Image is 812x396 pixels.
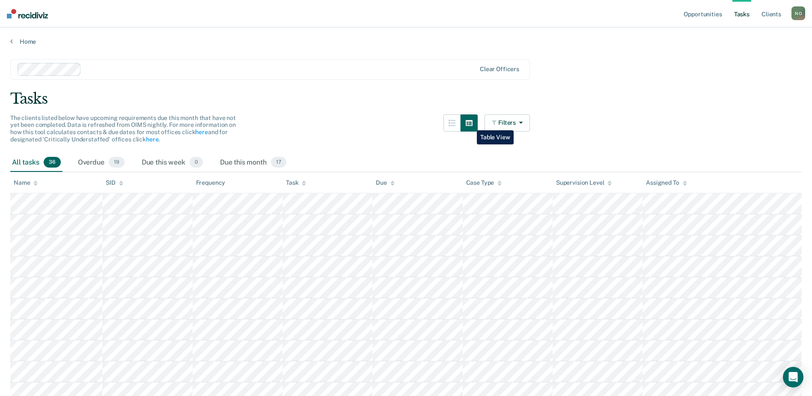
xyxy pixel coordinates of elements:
img: Recidiviz [7,9,48,18]
span: The clients listed below have upcoming requirements due this month that have not yet been complet... [10,114,236,143]
span: 19 [109,157,125,168]
div: Case Type [466,179,502,186]
div: All tasks36 [10,153,62,172]
a: Home [10,38,802,45]
a: here [195,129,208,135]
span: 36 [44,157,61,168]
span: 0 [190,157,203,168]
div: Supervision Level [556,179,612,186]
span: 17 [271,157,286,168]
div: Open Intercom Messenger [783,367,803,387]
div: Due this month17 [218,153,288,172]
div: Due [376,179,395,186]
button: NO [791,6,805,20]
button: Filters [485,114,530,132]
div: Tasks [10,90,802,108]
div: Task [286,179,306,186]
div: Overdue19 [76,153,126,172]
div: SID [106,179,123,186]
div: Frequency [196,179,226,186]
a: here [146,136,158,143]
div: Name [14,179,38,186]
div: Clear officers [480,66,519,73]
div: Assigned To [646,179,687,186]
div: N O [791,6,805,20]
div: Due this week0 [140,153,205,172]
